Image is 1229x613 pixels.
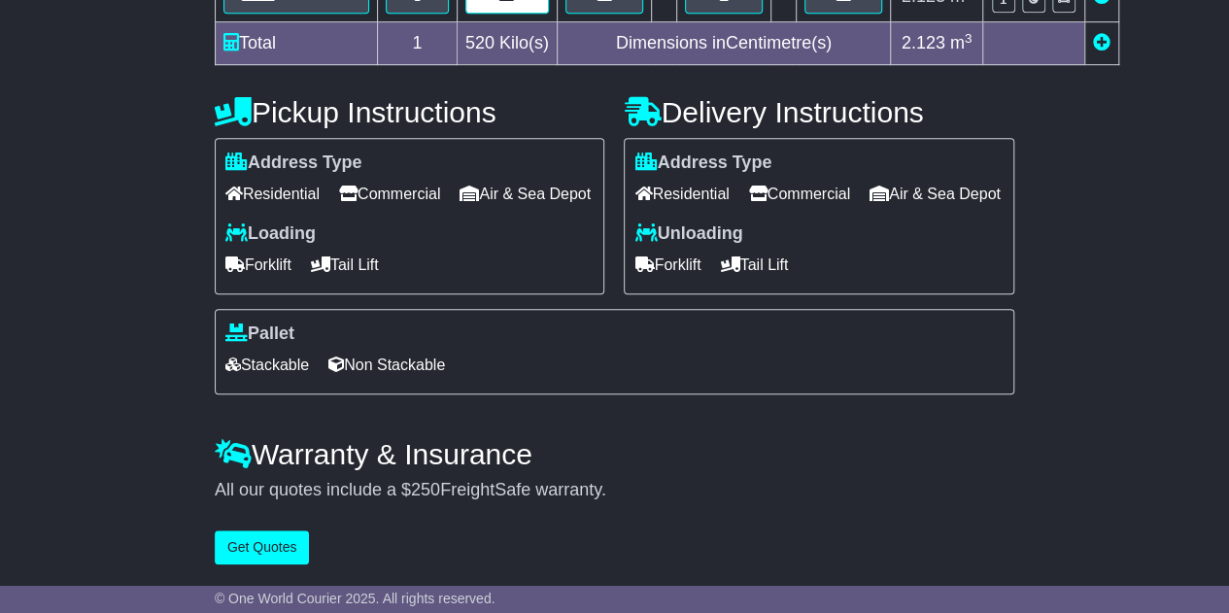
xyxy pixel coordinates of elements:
sup: 3 [965,31,973,46]
h4: Delivery Instructions [624,96,1014,128]
span: 2.123 [902,33,945,52]
h4: Warranty & Insurance [215,438,1014,470]
span: Commercial [749,179,850,209]
label: Pallet [225,324,294,345]
a: Add new item [1093,33,1110,52]
label: Unloading [634,223,742,245]
span: Non Stackable [328,350,445,380]
td: Dimensions in Centimetre(s) [557,22,890,65]
span: Tail Lift [311,250,379,280]
h4: Pickup Instructions [215,96,605,128]
div: All our quotes include a $ FreightSafe warranty. [215,480,1014,501]
span: Commercial [339,179,440,209]
span: Forklift [225,250,291,280]
span: 250 [411,480,440,499]
span: Stackable [225,350,309,380]
span: © One World Courier 2025. All rights reserved. [215,591,495,606]
label: Address Type [634,153,771,174]
label: Address Type [225,153,362,174]
span: m [950,33,973,52]
td: Kilo(s) [457,22,557,65]
span: Forklift [634,250,700,280]
td: 1 [377,22,457,65]
span: 520 [465,33,495,52]
span: Tail Lift [720,250,788,280]
button: Get Quotes [215,530,310,564]
span: Air & Sea Depot [460,179,591,209]
label: Loading [225,223,316,245]
span: Residential [225,179,320,209]
span: Residential [634,179,729,209]
span: Air & Sea Depot [870,179,1001,209]
td: Total [215,22,377,65]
